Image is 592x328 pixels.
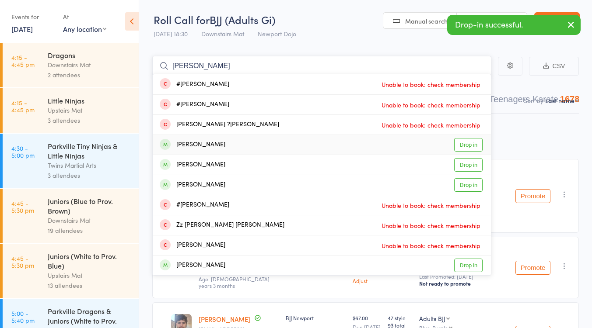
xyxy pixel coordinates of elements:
div: 19 attendees [48,225,131,235]
div: Last name [545,96,574,105]
div: Not ready to promote [419,280,508,287]
a: Exit roll call [534,12,580,30]
div: Any location [63,24,106,34]
div: [PERSON_NAME] [160,140,225,150]
div: 2 attendees [48,70,131,80]
button: Promote [515,189,550,203]
div: Drop-in successful. [447,15,581,35]
div: #[PERSON_NAME] [160,200,229,210]
div: Parkville Tiny Ninjas & Little Ninjas [48,141,131,160]
a: Drop in [454,178,483,192]
span: [DATE] 18:30 [154,29,188,38]
small: Last Promoted: [DATE] [419,273,508,280]
a: 4:15 -4:45 pmLittle NinjasUpstairs Mat3 attendees [3,88,139,133]
div: Little Ninjas [48,96,131,105]
span: BJJ (Adults Gi) [210,12,275,27]
span: Age: [DEMOGRAPHIC_DATA] years 3 months [199,275,270,289]
div: $80.00 [353,249,381,283]
div: [PERSON_NAME] [160,260,225,270]
div: 3 attendees [48,115,131,125]
span: Unable to book: check membership [379,98,483,111]
time: 5:00 - 5:40 pm [11,310,35,324]
div: Events for [11,10,54,24]
div: [PERSON_NAME] [160,240,225,250]
div: #[PERSON_NAME] [160,79,229,90]
time: 4:30 - 5:00 pm [11,145,35,159]
span: Newport Dojo [258,29,296,38]
span: Downstairs Mat [201,29,244,38]
a: 4:30 -5:00 pmParkville Tiny Ninjas & Little NinjasTwins Martial Arts3 attendees [3,134,139,188]
div: Parkville Dragons & Juniors (White to Prov. Blue) [48,306,131,328]
span: Unable to book: check membership [379,118,483,131]
a: Drop in [454,158,483,172]
a: Drop in [454,138,483,152]
div: Upstairs Mat [48,105,131,115]
time: 4:45 - 5:30 pm [11,200,34,214]
input: Search by name [152,56,491,76]
time: 4:15 - 4:45 pm [11,54,35,68]
div: Twins Martial Arts [48,160,131,170]
a: 4:45 -5:30 pmJuniors (White to Prov. Blue)Upstairs Mat13 attendees [3,244,139,298]
div: Dragons [48,50,131,60]
div: Downstairs Mat [48,215,131,225]
div: 3 attendees [48,170,131,180]
div: Upstairs Mat [48,270,131,280]
span: Unable to book: check membership [379,199,483,212]
div: At [63,10,106,24]
span: Unable to book: check membership [379,78,483,91]
span: Unable to book: check membership [379,239,483,252]
a: Adjust [353,278,381,283]
div: [PERSON_NAME] ?[PERSON_NAME] [160,120,279,130]
a: [PERSON_NAME] [199,314,250,324]
time: 4:45 - 5:30 pm [11,255,34,269]
a: 4:45 -5:30 pmJuniors (Blue to Prov. Brown)Downstairs Mat19 attendees [3,189,139,243]
div: Juniors (Blue to Prov. Brown) [48,196,131,215]
div: #[PERSON_NAME] [160,100,229,110]
div: Juniors (White to Prov. Blue) [48,251,131,270]
div: [PERSON_NAME] [160,160,225,170]
label: Sort by [524,96,543,105]
button: Promote [515,261,550,275]
time: 4:15 - 4:45 pm [11,99,35,113]
div: 13 attendees [48,280,131,290]
span: Roll Call for [154,12,210,27]
div: Zz [PERSON_NAME] [PERSON_NAME] [160,220,284,230]
span: 47 style [388,314,412,321]
div: 1678 [560,94,580,104]
div: Adults BJJ [419,314,445,323]
div: Downstairs Mat [48,60,131,70]
a: 4:15 -4:45 pmDragonsDownstairs Mat2 attendees [3,43,139,87]
button: CSV [529,57,579,76]
span: Unable to book: check membership [379,219,483,232]
a: Drop in [454,259,483,272]
div: BJJ Newport [286,314,346,321]
a: [DATE] [11,24,33,34]
div: [PERSON_NAME] [160,180,225,190]
span: Manual search [405,17,448,25]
